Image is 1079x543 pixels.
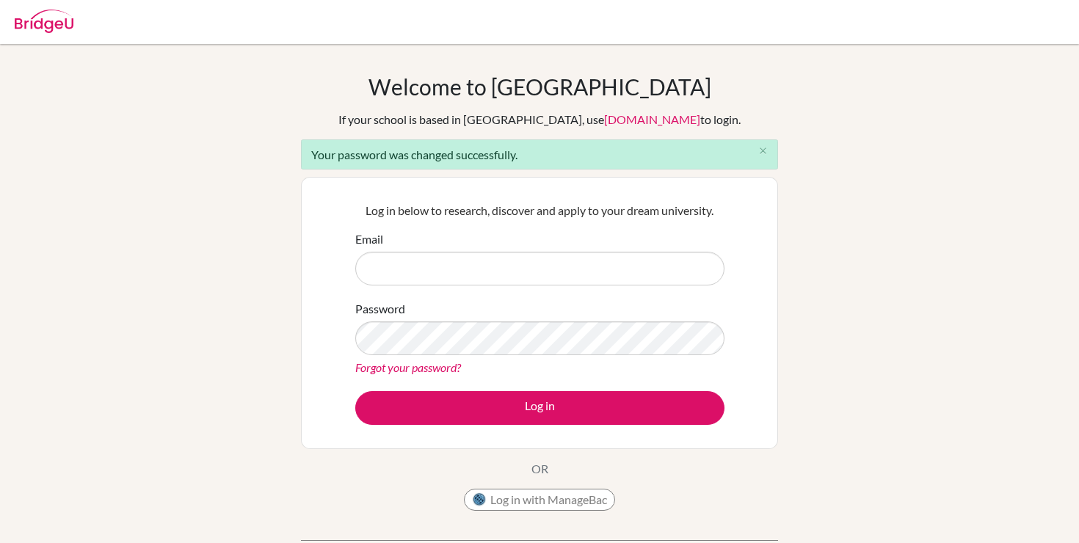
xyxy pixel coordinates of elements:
[355,391,724,425] button: Log in
[748,140,777,162] button: Close
[604,112,700,126] a: [DOMAIN_NAME]
[355,360,461,374] a: Forgot your password?
[15,10,73,33] img: Bridge-U
[301,139,778,170] div: Your password was changed successfully.
[355,300,405,318] label: Password
[355,230,383,248] label: Email
[531,460,548,478] p: OR
[368,73,711,100] h1: Welcome to [GEOGRAPHIC_DATA]
[758,145,769,156] i: close
[355,202,724,219] p: Log in below to research, discover and apply to your dream university.
[464,489,615,511] button: Log in with ManageBac
[338,111,741,128] div: If your school is based in [GEOGRAPHIC_DATA], use to login.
